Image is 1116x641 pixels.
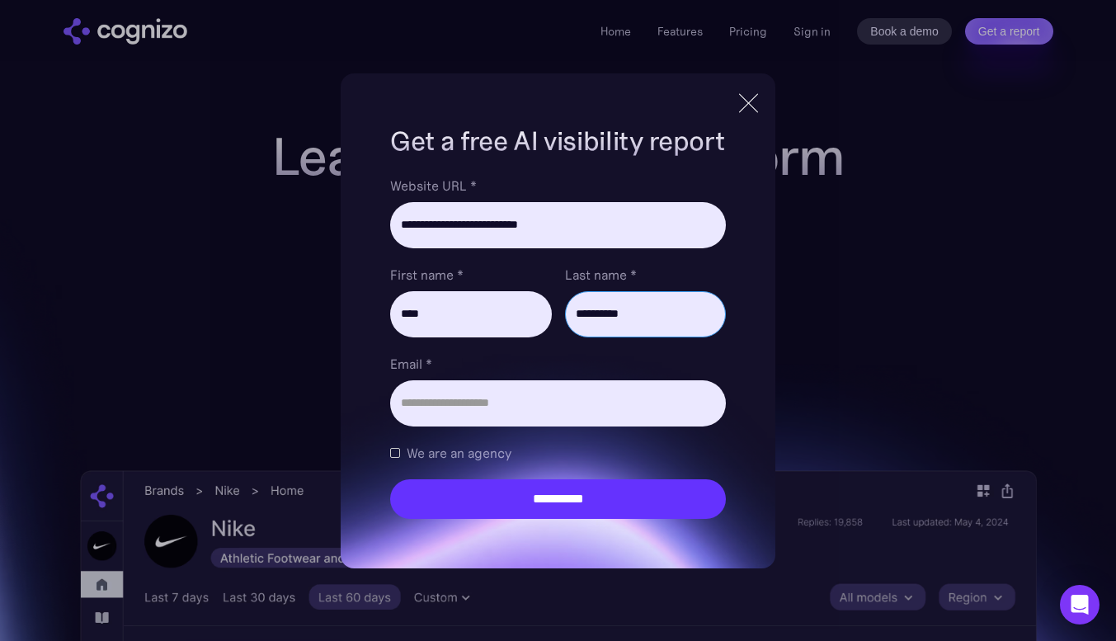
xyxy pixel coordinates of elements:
span: We are an agency [407,443,511,463]
label: Last name * [565,265,726,285]
form: Brand Report Form [390,176,725,519]
label: Website URL * [390,176,725,196]
h1: Get a free AI visibility report [390,123,725,159]
div: Open Intercom Messenger [1060,585,1100,625]
label: Email * [390,354,725,374]
label: First name * [390,265,551,285]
